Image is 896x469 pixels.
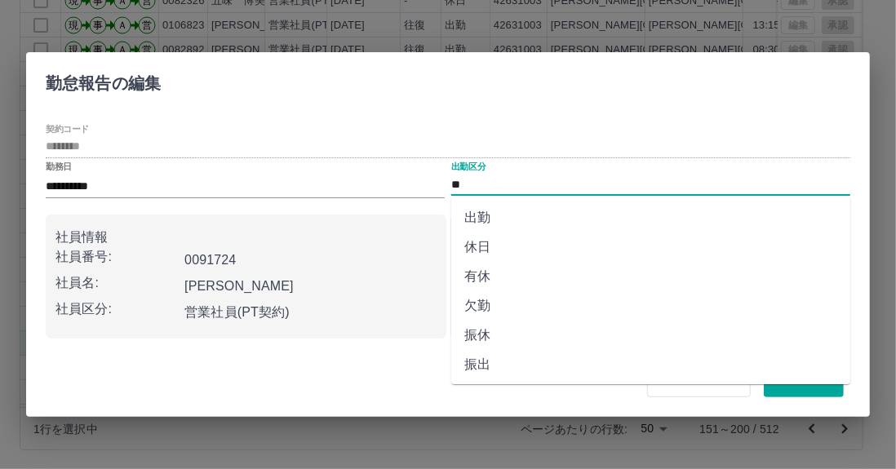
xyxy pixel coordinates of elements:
[451,350,850,379] li: 振出
[451,291,850,321] li: 欠勤
[451,232,850,262] li: 休日
[55,247,178,267] p: 社員番号:
[451,262,850,291] li: 有休
[46,122,89,135] label: 契約コード
[451,321,850,350] li: 振休
[55,273,178,293] p: 社員名:
[26,52,180,108] h2: 勤怠報告の編集
[451,203,850,232] li: 出勤
[46,161,72,173] label: 勤務日
[55,228,437,247] p: 社員情報
[451,379,850,409] li: 遅刻等
[184,279,294,293] b: [PERSON_NAME]
[184,305,290,319] b: 営業社員(PT契約)
[55,299,178,319] p: 社員区分:
[451,161,486,173] label: 出勤区分
[184,253,236,267] b: 0091724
